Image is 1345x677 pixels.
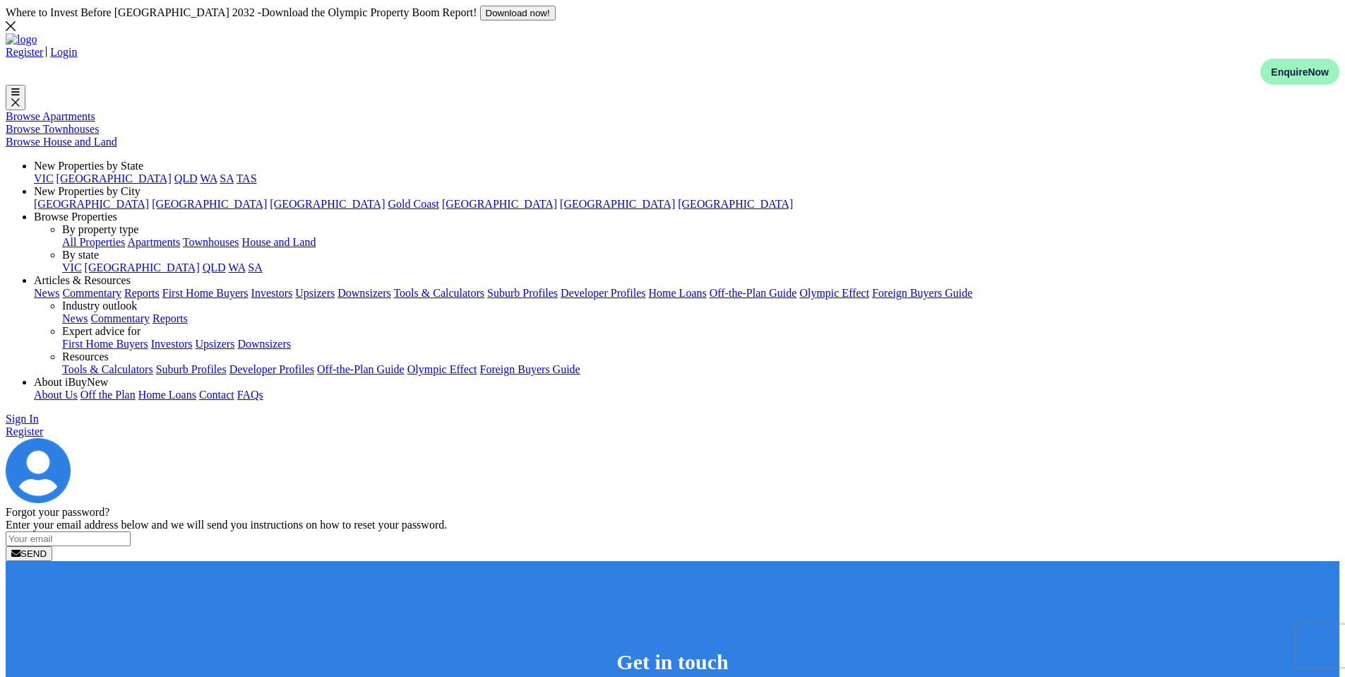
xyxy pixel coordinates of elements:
[6,519,1339,531] div: Enter your email address below and we will send you instructions on how to reset your password.
[183,236,239,248] a: Townhouses
[229,363,314,375] a: Developer Profiles
[248,261,262,273] a: SA
[90,312,150,324] a: Commentary
[6,33,1339,46] a: navigations
[62,223,138,235] a: By property type
[200,172,217,184] a: WA
[162,287,249,299] a: First Home Buyers
[62,312,88,324] a: News
[6,123,99,135] a: Browse Townhouses
[62,338,148,350] a: First Home Buyers
[872,287,972,299] a: Foreign Buyers Guide
[80,389,136,401] a: Off the Plan
[85,261,200,273] a: [GEOGRAPHIC_DATA]
[34,211,117,223] a: Browse Properties
[6,46,43,58] a: account
[124,287,160,299] a: Reports
[388,198,438,210] a: Gold Coast
[6,438,71,503] img: User Icon
[6,136,117,148] a: Browse House and Land
[317,363,405,375] a: Off-the-Plan Guide
[203,261,226,273] a: QLD
[270,198,385,210] a: [GEOGRAPHIC_DATA]
[1308,66,1329,78] span: Now
[62,236,125,248] a: All Properties
[6,425,43,437] a: Register
[261,6,477,18] span: Download the Olympic Property Boom Report!
[34,160,143,172] a: New Properties by State
[34,287,59,299] a: News
[799,287,869,299] a: Olympic Effect
[62,287,121,299] a: Commentary
[151,338,193,350] a: Investors
[1260,59,1339,85] button: EnquireNow
[50,46,77,58] a: account
[62,363,153,375] a: Tools & Calculators
[34,389,78,401] a: About Us
[34,172,54,184] a: VIC
[242,236,316,248] a: House and Land
[237,389,263,401] a: FAQs
[393,287,484,299] a: Tools & Calculators
[127,236,180,248] a: Apartments
[6,33,37,46] img: logo
[34,185,141,197] a: New Properties by City
[220,172,234,184] a: SA
[678,198,793,210] a: [GEOGRAPHIC_DATA]
[442,198,557,210] a: [GEOGRAPHIC_DATA]
[649,287,707,299] a: Home Loans
[6,413,39,425] a: Sign In
[62,249,99,261] a: By state
[487,287,558,299] a: Suburb Profiles
[174,172,198,184] a: QLD
[6,531,131,546] input: Your email
[62,300,137,312] a: Industry outlook
[62,351,109,363] a: Resources
[480,6,556,20] button: Download now!
[228,261,245,273] a: WA
[6,546,52,561] button: SEND
[6,110,95,122] a: Browse Apartments
[560,198,675,210] a: [GEOGRAPHIC_DATA]
[710,287,797,299] a: Off-the-Plan Guide
[295,287,335,299] a: Upsizers
[561,287,645,299] a: Developer Profiles
[152,198,267,210] a: [GEOGRAPHIC_DATA]
[237,338,291,350] a: Downsizers
[251,287,293,299] a: Investors
[199,389,234,401] a: Contact
[195,338,234,350] a: Upsizers
[62,261,82,273] a: VIC
[6,506,1339,519] div: Forgot your password?
[407,363,477,375] a: Olympic Effect
[237,172,257,184] a: TAS
[153,312,188,324] a: Reports
[6,85,25,110] button: Toggle navigation
[6,6,480,18] span: Where to Invest Before [GEOGRAPHIC_DATA] 2032 -
[56,172,172,184] a: [GEOGRAPHIC_DATA]
[34,376,108,388] a: About iBuyNew
[138,389,196,401] a: Home Loans
[480,363,580,375] a: Foreign Buyers Guide
[337,287,391,299] a: Downsizers
[34,198,149,210] a: [GEOGRAPHIC_DATA]
[62,325,141,337] a: Expert advice for
[156,363,227,375] a: Suburb Profiles
[34,274,131,286] a: Articles & Resources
